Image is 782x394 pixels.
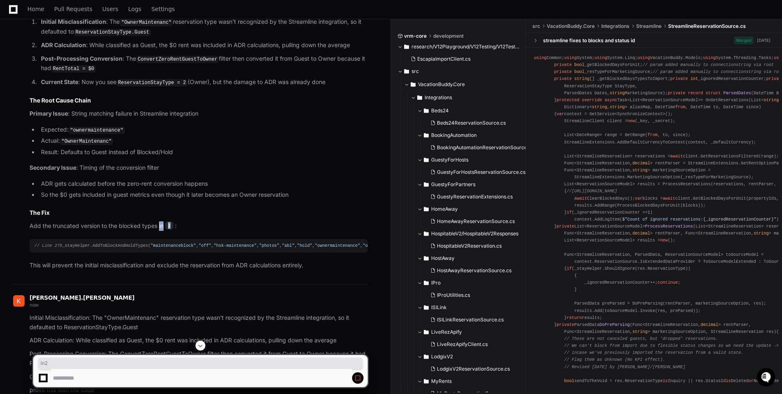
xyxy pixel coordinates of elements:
button: ISILink [417,301,539,314]
span: LiveRezApify [431,329,462,335]
span: BookingAutomation [431,132,477,139]
span: HostAway [431,255,455,262]
span: research/V12Playground/V12Testing/V12Testing/Escapia [411,43,520,50]
p: : String matching failure in Streamline integration [30,109,368,118]
span: string [764,98,779,102]
span: string [574,76,589,81]
span: "off" [198,243,211,248]
span: EscapiaImportClient.cs [417,56,471,62]
span: Merged [734,36,754,44]
span: using [595,55,607,60]
button: BookingAutomation [417,129,539,142]
span: vrm-core [404,33,427,39]
button: Start new chat [139,64,149,73]
button: LiveRezApify [417,326,539,339]
span: development [433,33,464,39]
button: GuestyForHosts [417,153,539,166]
span: {_ignoredReservationCounter} [703,217,774,222]
span: private [554,69,572,74]
code: ConvertZeroRentGuestToOwner [136,56,219,63]
div: streamline fixes to blocks and status id [543,37,635,44]
span: GuestyForHosts [431,157,468,163]
span: // param added manually to connectionstring via root [643,62,774,67]
button: HospitableV2/HospitableV2Responses [417,227,539,240]
span: await [663,196,675,201]
iframe: Open customer support [756,367,778,389]
button: LiveRezApifyClient.cs [427,339,534,350]
strong: Secondary Issue [30,164,76,171]
span: private [554,62,572,67]
span: await [670,154,683,159]
code: RentTotal = $0 [51,65,96,73]
span: Func<StreamlineReservation, > rentParser, Func<StreamlineReservation, > marketingSourceOption, St... [534,322,774,334]
svg: Directory [417,93,422,102]
span: src [411,68,419,75]
svg: Directory [424,303,429,312]
p: : Timing of the conversion filter [30,163,368,173]
button: VacationBuddy.Core [404,78,526,91]
span: private [554,76,572,81]
button: HospitableV2Reservation.cs [427,240,534,252]
span: record [688,91,703,96]
div: Welcome [8,33,149,46]
span: HospitableV2/HospitableV2Responses [431,230,518,237]
span: protected [557,98,579,102]
div: We're available if you need us! [28,69,104,76]
svg: Directory [404,66,409,76]
span: string [610,105,625,109]
span: string [592,105,607,109]
svg: Directory [411,80,416,89]
span: Beds24 [431,107,449,114]
span: Pull Requests [54,7,92,11]
span: now [30,302,39,308]
svg: Directory [424,229,429,239]
span: Pylon [82,86,99,92]
code: ReservationStayType.Guest [74,29,151,36]
span: 2 [165,221,173,230]
span: var [557,112,564,116]
img: 1736555170064-99ba0984-63c1-480f-8ee9-699278ef63ed [8,61,23,76]
strong: Primary Issue [30,110,68,117]
button: IPro [417,276,539,289]
div: Start new chat [28,61,134,69]
span: ISILinkReservationSource.cs [437,317,504,323]
span: bool [574,69,584,74]
span: IProUtilities.cs [437,292,470,298]
svg: Directory [424,106,429,116]
span: VacationBuddy.Core [418,81,465,88]
span: using [534,55,547,60]
strong: Initial Misclassification [41,18,106,25]
span: string [754,231,769,236]
span: Integrations [425,94,452,101]
span: Users [102,7,118,11]
span: using [637,55,650,60]
span: decimal [632,161,650,166]
img: PlayerZero [8,8,25,25]
span: int [691,76,698,81]
svg: Directory [424,180,429,189]
p: Add the truncated version to the blocked types in : [30,221,368,231]
button: HostAwayReservationSource.cs [427,265,534,276]
span: GuestyReservationExtensions.cs [437,194,513,200]
p: Initial Misclassification: The "OwnerMaintenanc" reservation type wasn't recognized by the Stream... [30,313,368,332]
h2: The Fix [30,209,368,217]
span: Settings [151,7,175,11]
span: from [675,105,686,109]
span: StreamlineReservationSource.cs [668,23,746,30]
span: using [564,55,577,60]
p: : Now you see (Owner), but the damage to ADR was already done [41,77,368,87]
code: "OwnerMaintenanc" [120,19,173,26]
span: //[URL][DOMAIN_NAME] [567,189,617,194]
strong: ADR Calculation [41,41,86,48]
span: DoPreParsing [600,322,630,327]
button: IProUtilities.cs [427,289,534,301]
span: ParsedDates [723,91,751,96]
span: string [609,91,625,96]
span: "hold" [297,243,312,248]
code: "ownermaintenance" [68,127,125,134]
a: Powered byPylon [58,86,99,92]
span: HostAwayReservationSource.cs [437,267,511,274]
span: GuestyForPartners [431,181,475,188]
h2: The Root Cause Chain [30,96,368,105]
svg: Directory [424,327,429,337]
